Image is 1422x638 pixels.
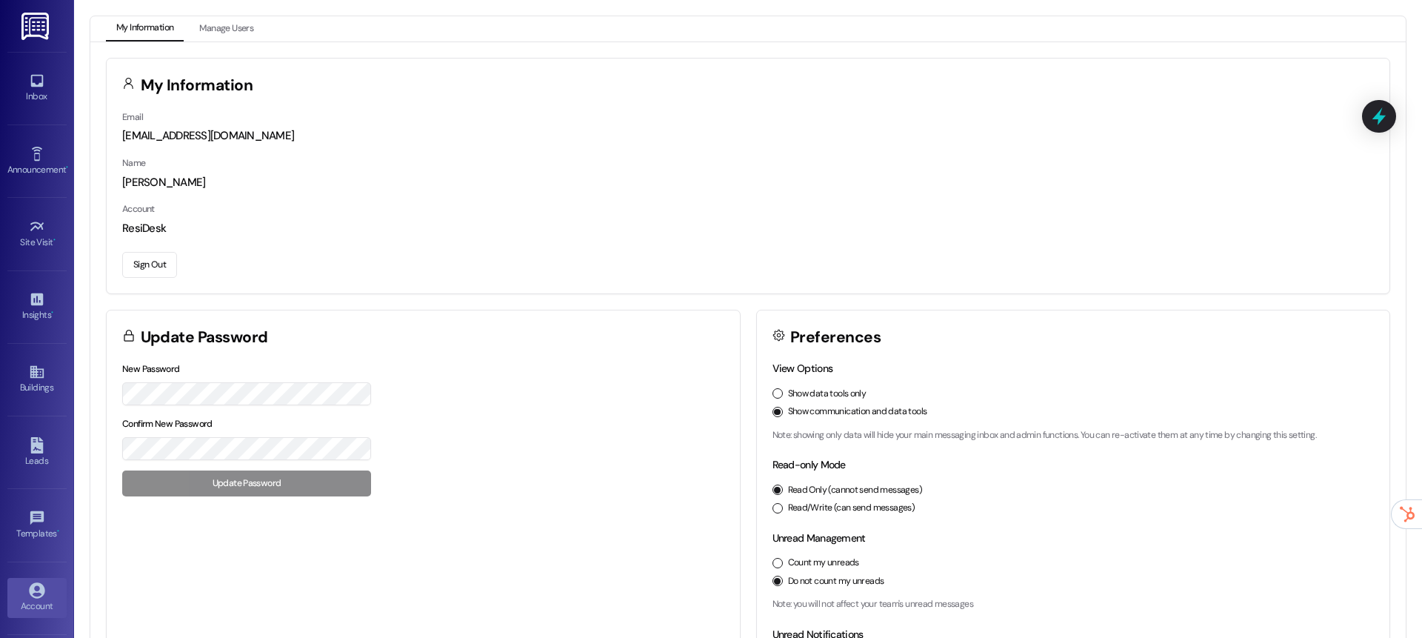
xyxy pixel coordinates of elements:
p: Note: showing only data will hide your main messaging inbox and admin functions. You can re-activ... [772,429,1375,442]
button: Manage Users [189,16,264,41]
button: Sign Out [122,252,177,278]
label: Count my unreads [788,556,859,570]
label: Show communication and data tools [788,405,927,419]
div: [PERSON_NAME] [122,175,1374,190]
span: • [57,526,59,536]
label: Name [122,157,146,169]
span: • [66,162,68,173]
a: Site Visit • [7,214,67,254]
label: New Password [122,363,180,375]
a: Leads [7,433,67,473]
a: Insights • [7,287,67,327]
label: Read-only Mode [772,458,846,471]
label: View Options [772,362,833,375]
div: ResiDesk [122,221,1374,236]
label: Confirm New Password [122,418,213,430]
a: Inbox [7,68,67,108]
label: Do not count my unreads [788,575,884,588]
h3: Preferences [790,330,881,345]
span: • [53,235,56,245]
h3: Update Password [141,330,268,345]
label: Read Only (cannot send messages) [788,484,922,497]
span: • [51,308,53,318]
label: Account [122,203,155,215]
label: Read/Write (can send messages) [788,502,915,515]
a: Templates • [7,505,67,545]
button: My Information [106,16,184,41]
a: Buildings [7,359,67,399]
img: ResiDesk Logo [21,13,52,40]
div: [EMAIL_ADDRESS][DOMAIN_NAME] [122,128,1374,144]
a: Account [7,578,67,618]
label: Unread Management [772,531,866,545]
h3: My Information [141,78,253,93]
label: Show data tools only [788,388,867,401]
label: Email [122,111,143,123]
p: Note: you will not affect your team's unread messages [772,598,1375,611]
